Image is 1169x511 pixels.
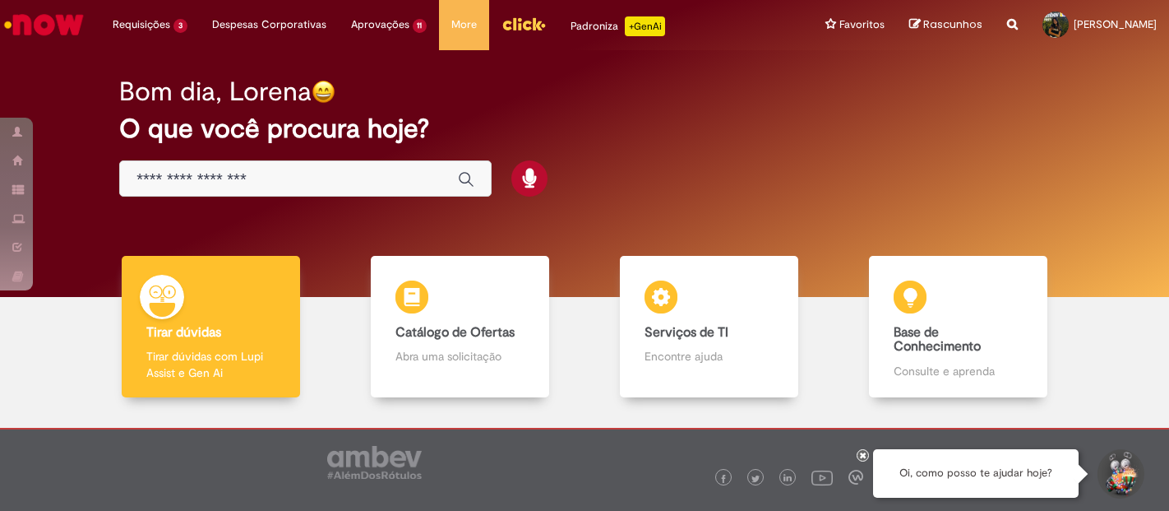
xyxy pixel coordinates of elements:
h2: O que você procura hoje? [119,114,1050,143]
img: click_logo_yellow_360x200.png [501,12,546,36]
img: ServiceNow [2,8,86,41]
a: Base de Conhecimento Consulte e aprenda [834,256,1083,398]
span: Rascunhos [923,16,982,32]
b: Tirar dúvidas [146,324,221,341]
b: Base de Conhecimento [894,324,981,355]
b: Catálogo de Ofertas [395,324,515,341]
img: logo_footer_workplace.png [848,470,863,485]
img: logo_footer_ambev_rotulo_gray.png [327,446,422,479]
button: Iniciar Conversa de Suporte [1095,449,1144,499]
span: Despesas Corporativas [212,16,326,33]
span: Aprovações [351,16,409,33]
img: happy-face.png [312,80,335,104]
div: Oi, como posso te ajudar hoje? [873,449,1079,498]
p: Encontre ajuda [645,348,774,365]
span: [PERSON_NAME] [1074,17,1157,31]
p: +GenAi [625,16,665,36]
a: Rascunhos [909,17,982,33]
p: Consulte e aprenda [894,363,1023,379]
span: 3 [173,19,187,33]
span: More [451,16,477,33]
h2: Bom dia, Lorena [119,77,312,106]
p: Abra uma solicitação [395,348,524,365]
a: Catálogo de Ofertas Abra uma solicitação [335,256,584,398]
p: Tirar dúvidas com Lupi Assist e Gen Ai [146,348,275,381]
span: Favoritos [839,16,885,33]
span: 11 [413,19,427,33]
div: Padroniza [571,16,665,36]
img: logo_footer_linkedin.png [783,474,792,484]
img: logo_footer_youtube.png [811,467,833,488]
a: Serviços de TI Encontre ajuda [584,256,834,398]
a: Tirar dúvidas Tirar dúvidas com Lupi Assist e Gen Ai [86,256,335,398]
b: Serviços de TI [645,324,728,341]
img: logo_footer_twitter.png [751,475,760,483]
img: logo_footer_facebook.png [719,475,728,483]
span: Requisições [113,16,170,33]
